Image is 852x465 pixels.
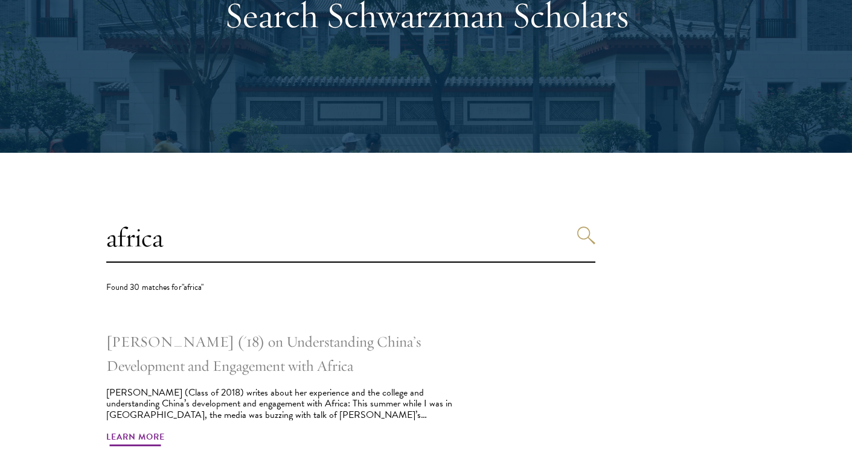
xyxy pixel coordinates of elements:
div: Found 30 matches for [106,281,595,293]
div: [PERSON_NAME] (Class of 2018) writes about her experience and the college and understanding China... [106,387,453,420]
a: [PERSON_NAME] ('18) on Understanding China’s Development and Engagement with Africa [PERSON_NAME]... [106,330,453,448]
input: Search [106,213,595,263]
span: "africa" [182,281,204,293]
h2: [PERSON_NAME] ('18) on Understanding China’s Development and Engagement with Africa [106,330,453,378]
button: Search [577,226,595,245]
span: Learn More [106,429,165,448]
